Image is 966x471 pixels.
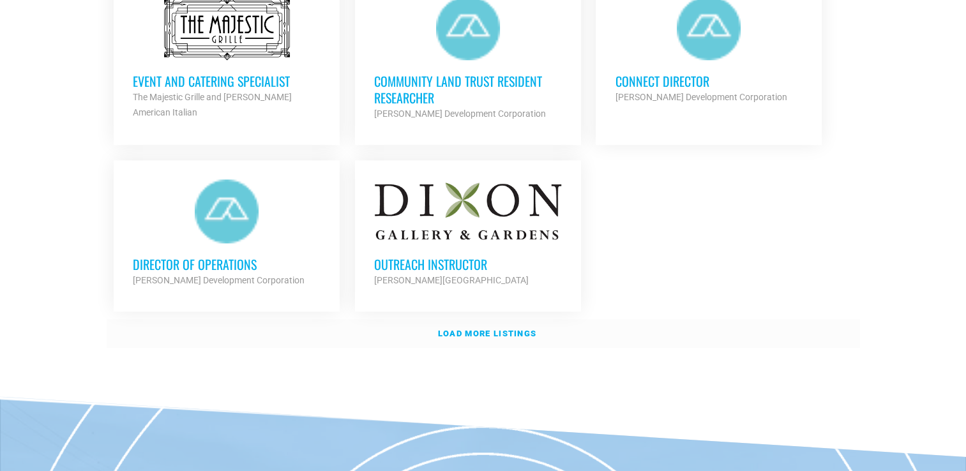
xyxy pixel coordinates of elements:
[374,73,562,106] h3: Community Land Trust Resident Researcher
[438,329,536,338] strong: Load more listings
[133,256,321,273] h3: Director of Operations
[374,108,546,119] strong: [PERSON_NAME] Development Corporation
[107,319,860,348] a: Load more listings
[133,73,321,89] h3: Event and Catering Specialist
[374,256,562,273] h3: Outreach Instructor
[615,92,787,102] strong: [PERSON_NAME] Development Corporation
[615,73,803,89] h3: Connect Director
[114,160,340,307] a: Director of Operations [PERSON_NAME] Development Corporation
[355,160,581,307] a: Outreach Instructor [PERSON_NAME][GEOGRAPHIC_DATA]
[133,92,292,117] strong: The Majestic Grille and [PERSON_NAME] American Italian
[374,275,529,285] strong: [PERSON_NAME][GEOGRAPHIC_DATA]
[133,275,305,285] strong: [PERSON_NAME] Development Corporation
